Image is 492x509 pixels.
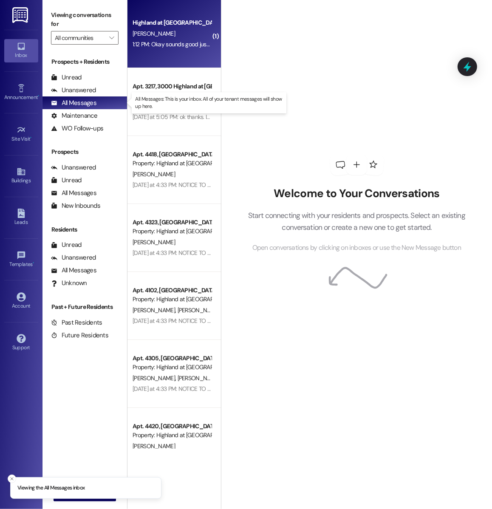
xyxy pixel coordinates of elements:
div: Property: Highland at [GEOGRAPHIC_DATA] [133,227,211,236]
span: [PERSON_NAME] [133,170,175,178]
button: Close toast [8,475,16,483]
span: • [38,93,39,99]
div: Maintenance [51,111,98,120]
span: [PERSON_NAME] [133,306,178,314]
div: [DATE] at 5:05 PM: ok thanks. Its in our office. [133,113,242,121]
div: Past Residents [51,318,102,327]
span: Open conversations by clicking on inboxes or use the New Message button [252,243,461,253]
div: Apt. 4102, [GEOGRAPHIC_DATA] at [GEOGRAPHIC_DATA] [133,286,211,295]
div: Past + Future Residents [42,303,127,311]
a: Site Visit • [4,123,38,146]
div: All Messages [51,189,96,198]
div: Highland at [GEOGRAPHIC_DATA] [133,18,211,27]
a: Buildings [4,164,38,187]
i:  [109,34,114,41]
div: Residents [42,225,127,234]
img: ResiDesk Logo [12,7,30,23]
div: New Inbounds [51,201,100,210]
div: Unanswered [51,163,96,172]
div: Unanswered [51,253,96,262]
div: Property: Highland at [GEOGRAPHIC_DATA] [133,295,211,304]
div: Apt. 4323, [GEOGRAPHIC_DATA] at [GEOGRAPHIC_DATA] [133,218,211,227]
div: Apt. 4305, [GEOGRAPHIC_DATA] at [GEOGRAPHIC_DATA] [133,354,211,363]
a: Templates • [4,248,38,271]
div: Property: Highland at [GEOGRAPHIC_DATA] [133,159,211,168]
span: [PERSON_NAME] [133,238,175,246]
a: Support [4,331,38,354]
a: Account [4,290,38,313]
span: [PERSON_NAME] [133,374,178,382]
div: Apt. 4420, [GEOGRAPHIC_DATA] at [GEOGRAPHIC_DATA] [133,422,211,431]
div: Property: Highland at [GEOGRAPHIC_DATA] [133,363,211,372]
div: All Messages [51,99,96,107]
p: Viewing the All Messages inbox [17,484,85,492]
span: [PERSON_NAME] [178,374,220,382]
div: Future Residents [51,331,108,340]
span: • [33,260,34,266]
div: Apt. 3217, 3000 Highland at [GEOGRAPHIC_DATA] [133,82,211,91]
div: Property: Highland at [GEOGRAPHIC_DATA] [133,431,211,440]
span: • [31,135,32,141]
h2: Welcome to Your Conversations [235,187,478,201]
a: Leads [4,206,38,229]
div: Apt. 4418, [GEOGRAPHIC_DATA] at [GEOGRAPHIC_DATA] [133,150,211,159]
p: All Messages: This is your inbox. All of your tenant messages will show up here. [135,96,283,110]
div: Unread [51,240,82,249]
div: Unread [51,73,82,82]
span: [PERSON_NAME] [133,442,175,450]
div: Prospects + Residents [42,57,127,66]
div: Unknown [51,279,87,288]
label: Viewing conversations for [51,8,119,31]
input: All communities [55,31,105,45]
span: [PERSON_NAME] [178,306,220,314]
p: Start connecting with your residents and prospects. Select an existing conversation or create a n... [235,209,478,234]
a: Inbox [4,39,38,62]
div: WO Follow-ups [51,124,103,133]
div: All Messages [51,266,96,275]
div: Unread [51,176,82,185]
div: Unanswered [51,86,96,95]
div: Property: Highland at [GEOGRAPHIC_DATA] [133,91,211,100]
span: [PERSON_NAME] [133,30,175,37]
div: 1:12 PM: Okay sounds good just keep me posted. :) [133,40,255,48]
div: Prospects [42,147,127,156]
